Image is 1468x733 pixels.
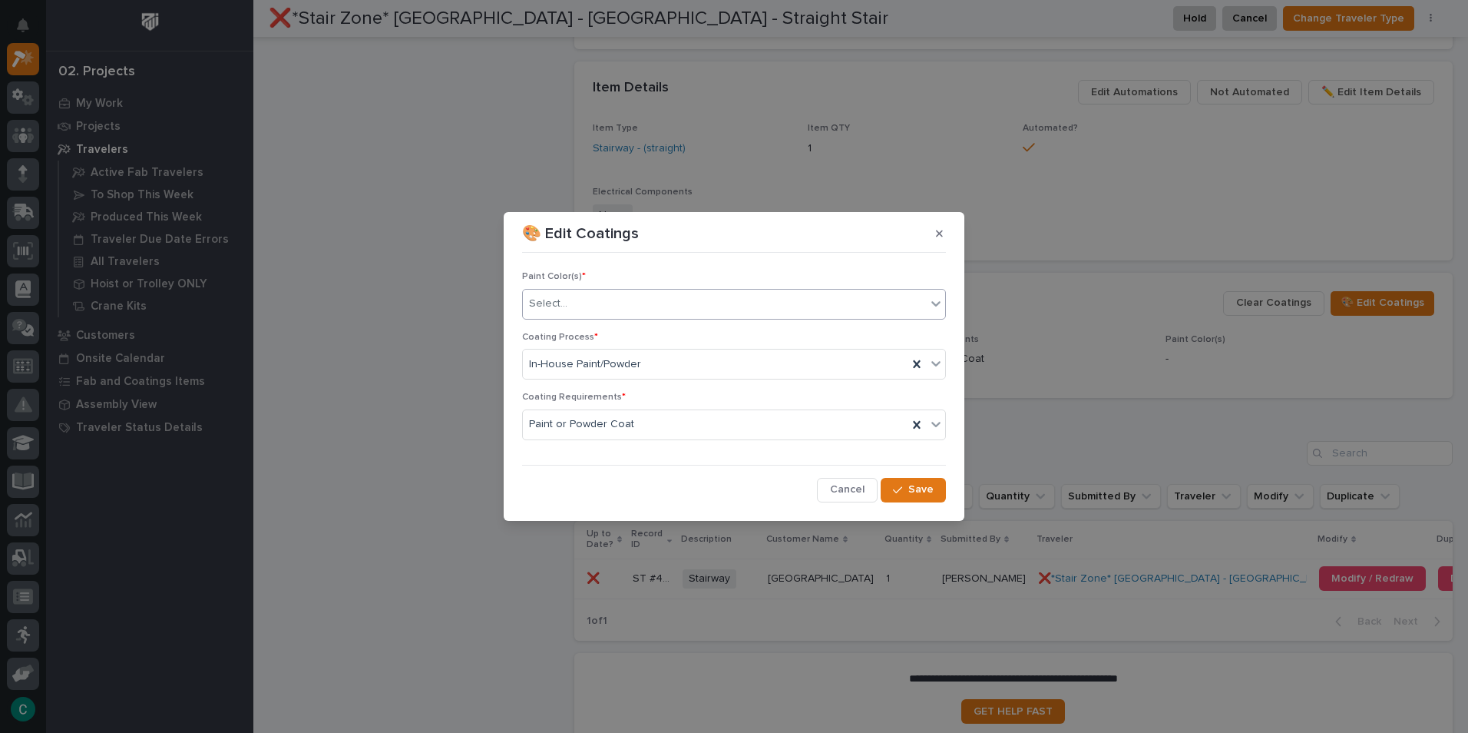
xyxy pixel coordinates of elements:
span: Cancel [830,483,865,496]
span: In-House Paint/Powder [529,357,641,373]
div: Select... [529,296,567,312]
span: Paint or Powder Coat [529,416,634,433]
span: Save [908,483,934,496]
button: Cancel [817,478,878,502]
span: Paint Color(s) [522,272,586,281]
span: Coating Process [522,333,598,342]
button: Save [881,478,946,502]
span: Coating Requirements [522,393,626,402]
p: 🎨 Edit Coatings [522,224,639,243]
